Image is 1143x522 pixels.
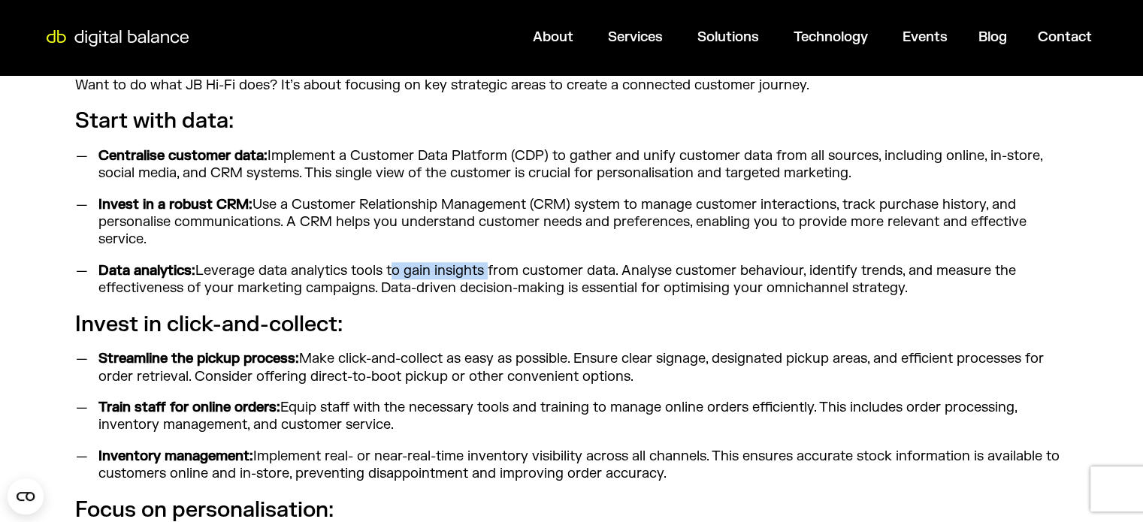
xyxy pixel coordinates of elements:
nav: Menu [199,23,1104,52]
strong: Streamline the pickup process: [98,350,299,367]
strong: Invest in a robust CRM: [98,196,252,213]
a: Blog [978,29,1007,46]
a: Events [903,29,948,46]
h3: Start with data: [75,107,1068,134]
img: Digital Balance logo [38,30,198,47]
a: Contact [1038,29,1092,46]
h3: Invest in click-and-collect: [75,311,1068,338]
div: Menu Toggle [199,23,1104,52]
li: Equip staff with the necessary tools and training to manage online orders efficiently. This inclu... [92,399,1068,434]
li: Make click-and-collect as easy as possible. Ensure clear signage, designated pickup areas, and ef... [92,350,1068,385]
li: Leverage data analytics tools to gain insights from customer data. Analyse customer behaviour, id... [92,262,1068,297]
strong: Inventory management: [98,448,253,465]
a: About [533,29,573,46]
li: Implement a Customer Data Platform (CDP) to gather and unify customer data from all sources, incl... [92,147,1068,183]
a: Technology [794,29,868,46]
p: Want to do what JB Hi-Fi does? It’s about focusing on key strategic areas to create a connected c... [75,77,1068,94]
strong: Train staff for online orders: [98,399,280,416]
strong: Data analytics: [98,262,195,279]
a: Solutions [697,29,759,46]
button: Open CMP widget [8,478,44,514]
li: Implement real- or near-real-time inventory visibility across all channels. This ensures accurate... [92,448,1068,483]
a: Services [608,29,663,46]
li: Use a Customer Relationship Management (CRM) system to manage customer interactions, track purcha... [92,196,1068,249]
strong: Centralise customer data: [98,147,268,164]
